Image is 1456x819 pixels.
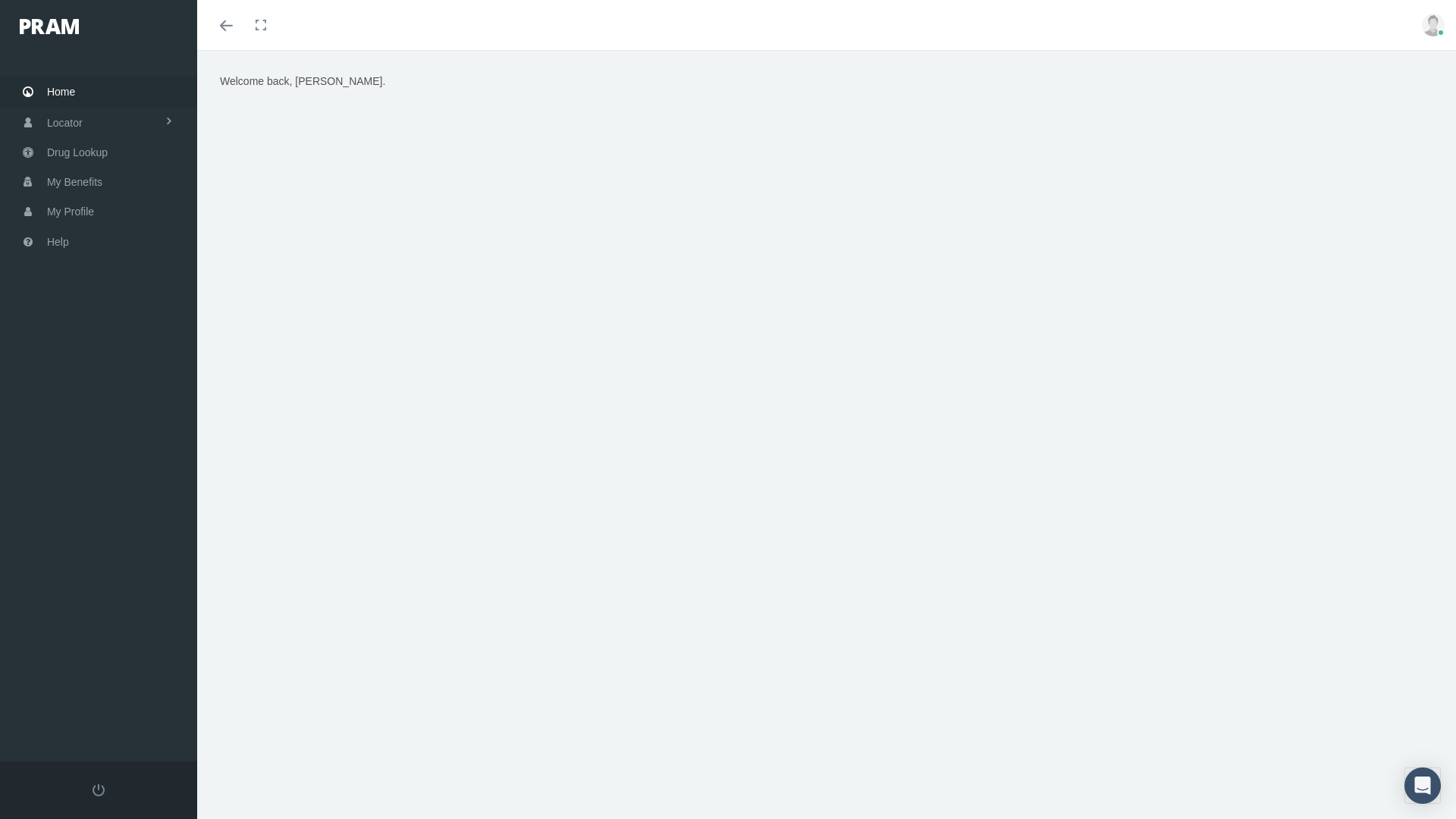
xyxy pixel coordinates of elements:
span: Drug Lookup [47,138,108,167]
span: Welcome back, [PERSON_NAME]. [220,75,385,87]
img: user-placeholder.jpg [1422,14,1445,36]
img: PRAM_20_x_78.png [20,19,79,34]
span: My Benefits [47,168,102,196]
span: My Profile [47,197,94,226]
div: Open Intercom Messenger [1404,767,1441,804]
span: Home [47,77,75,106]
span: Help [47,227,69,256]
span: Locator [47,108,83,137]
